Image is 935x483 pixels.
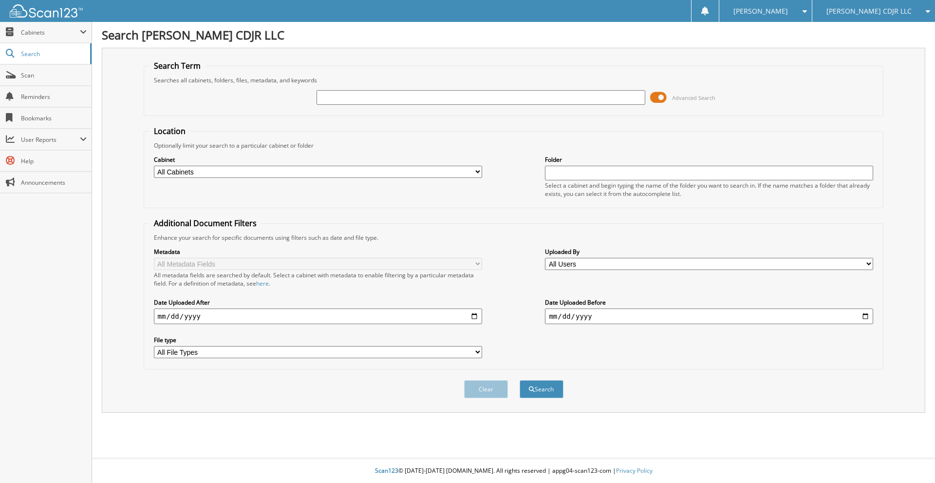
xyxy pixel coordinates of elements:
input: end [545,309,873,324]
input: start [154,309,482,324]
label: Uploaded By [545,248,873,256]
div: Searches all cabinets, folders, files, metadata, and keywords [149,76,879,84]
img: scan123-logo-white.svg [10,4,83,18]
span: Help [21,157,87,165]
label: File type [154,336,482,344]
legend: Search Term [149,60,206,71]
label: Folder [545,155,873,164]
span: Scan [21,71,87,79]
span: Scan123 [375,466,398,475]
a: here [256,279,269,288]
span: [PERSON_NAME] CDJR LLC [826,8,912,14]
span: Reminders [21,93,87,101]
div: Optionally limit your search to a particular cabinet or folder [149,141,879,150]
legend: Additional Document Filters [149,218,262,229]
span: Announcements [21,178,87,187]
span: User Reports [21,135,80,144]
span: Cabinets [21,28,80,37]
button: Clear [464,380,508,398]
div: Select a cabinet and begin typing the name of the folder you want to search in. If the name match... [545,181,873,198]
span: [PERSON_NAME] [733,8,788,14]
a: Privacy Policy [616,466,653,475]
div: © [DATE]-[DATE] [DOMAIN_NAME]. All rights reserved | appg04-scan123-com | [92,459,935,483]
legend: Location [149,126,190,136]
span: Advanced Search [672,94,715,101]
label: Metadata [154,248,482,256]
label: Date Uploaded After [154,298,482,307]
span: Search [21,50,85,58]
label: Date Uploaded Before [545,298,873,307]
div: All metadata fields are searched by default. Select a cabinet with metadata to enable filtering b... [154,271,482,288]
div: Enhance your search for specific documents using filters such as date and file type. [149,233,879,242]
label: Cabinet [154,155,482,164]
button: Search [520,380,563,398]
span: Bookmarks [21,114,87,122]
h1: Search [PERSON_NAME] CDJR LLC [102,27,925,43]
